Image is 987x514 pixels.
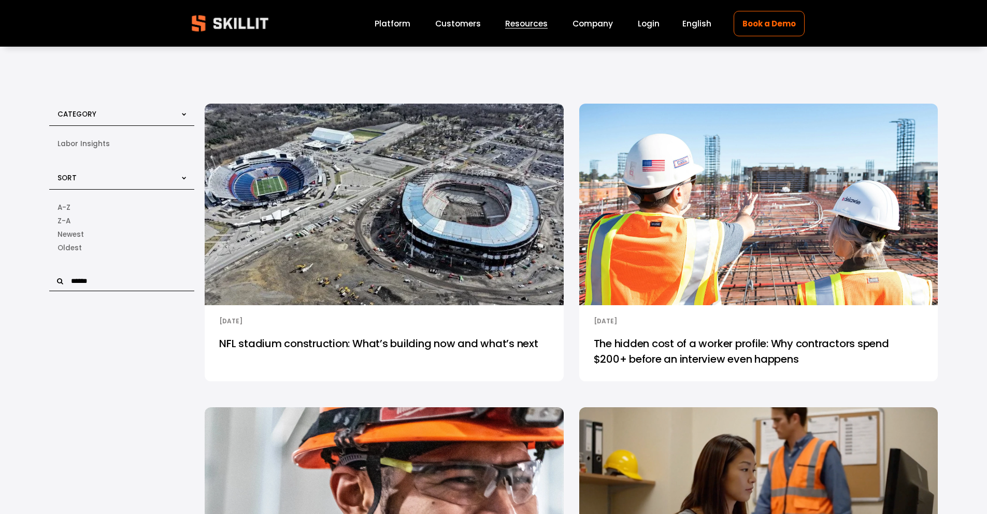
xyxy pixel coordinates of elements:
a: Date [58,241,186,255]
time: [DATE] [219,317,242,325]
span: Resources [505,18,548,30]
a: Alphabetical [58,201,186,215]
img: The hidden cost of a worker profile: Why contractors spend $200+ before an interview even happens [577,103,939,306]
a: Login [638,17,660,31]
span: A-Z [58,202,70,213]
a: Date [58,228,186,241]
a: Book a Demo [734,11,804,36]
div: language picker [682,17,711,31]
a: Company [573,17,613,31]
a: Labor Insights [58,137,186,151]
a: NFL stadium construction: What’s building now and what’s next [205,327,563,381]
img: Skillit [183,8,277,39]
span: English [682,18,711,30]
a: The hidden cost of a worker profile: Why contractors spend $200+ before an interview even happens [579,327,938,381]
span: Category [58,109,96,119]
a: Platform [375,17,410,31]
time: [DATE] [594,317,617,325]
a: Customers [435,17,481,31]
a: folder dropdown [505,17,548,31]
span: Newest [58,229,84,240]
img: NFL stadium construction: What’s building now and what’s next [203,103,565,306]
span: Oldest [58,242,82,254]
a: Alphabetical [58,215,186,228]
span: Z-A [58,216,70,227]
span: Sort [58,173,77,183]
